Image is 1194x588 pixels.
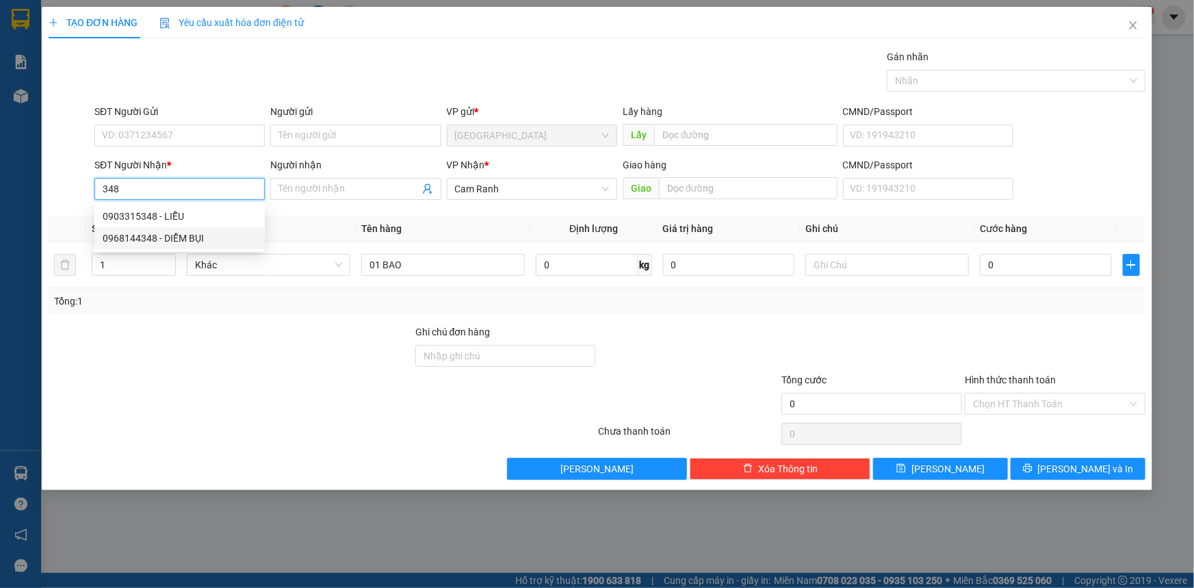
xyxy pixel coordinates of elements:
[17,88,77,224] b: [PERSON_NAME] - [PERSON_NAME]
[1124,259,1139,270] span: plus
[94,227,265,249] div: 0968144348 - DIỄM BỤI
[115,52,188,63] b: [DOMAIN_NAME]
[455,179,609,199] span: Cam Ranh
[94,157,265,172] div: SĐT Người Nhận
[54,254,76,276] button: delete
[103,209,257,224] div: 0903315348 - LIỄU
[455,125,609,146] span: Sài Gòn
[270,104,441,119] div: Người gửi
[911,461,985,476] span: [PERSON_NAME]
[94,205,265,227] div: 0903315348 - LIỄU
[1038,461,1134,476] span: [PERSON_NAME] và In
[1123,254,1140,276] button: plus
[569,223,618,234] span: Định lượng
[654,124,838,146] input: Dọc đường
[887,51,929,62] label: Gán nhãn
[84,20,136,131] b: [PERSON_NAME] - Gửi khách hàng
[92,223,103,234] span: SL
[148,17,181,50] img: logo.jpg
[965,374,1056,385] label: Hình thức thanh toán
[758,461,818,476] span: Xóa Thông tin
[1023,463,1033,474] span: printer
[597,424,781,448] div: Chưa thanh toán
[659,177,838,199] input: Dọc đường
[663,223,714,234] span: Giá trị hàng
[623,177,659,199] span: Giao
[896,463,906,474] span: save
[781,374,827,385] span: Tổng cước
[623,106,662,117] span: Lấy hàng
[623,124,654,146] span: Lấy
[422,183,433,194] span: user-add
[507,458,688,480] button: [PERSON_NAME]
[980,223,1027,234] span: Cước hàng
[638,254,652,276] span: kg
[843,104,1013,119] div: CMND/Passport
[54,294,461,309] div: Tổng: 1
[159,17,304,28] span: Yêu cầu xuất hóa đơn điện tử
[805,254,969,276] input: Ghi Chú
[1114,7,1152,45] button: Close
[843,157,1013,172] div: CMND/Passport
[447,159,485,170] span: VP Nhận
[800,216,974,242] th: Ghi chú
[159,18,170,29] img: icon
[560,461,634,476] span: [PERSON_NAME]
[49,18,58,27] span: plus
[115,65,188,82] li: (c) 2017
[415,327,491,337] label: Ghi chú đơn hàng
[195,255,342,275] span: Khác
[663,254,795,276] input: 0
[690,458,870,480] button: deleteXóa Thông tin
[623,159,666,170] span: Giao hàng
[447,104,617,119] div: VP gửi
[415,345,596,367] input: Ghi chú đơn hàng
[743,463,753,474] span: delete
[873,458,1008,480] button: save[PERSON_NAME]
[103,231,257,246] div: 0968144348 - DIỄM BỤI
[361,254,525,276] input: VD: Bàn, Ghế
[270,157,441,172] div: Người nhận
[94,104,265,119] div: SĐT Người Gửi
[1128,20,1139,31] span: close
[49,17,138,28] span: TẠO ĐƠN HÀNG
[1011,458,1145,480] button: printer[PERSON_NAME] và In
[361,223,402,234] span: Tên hàng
